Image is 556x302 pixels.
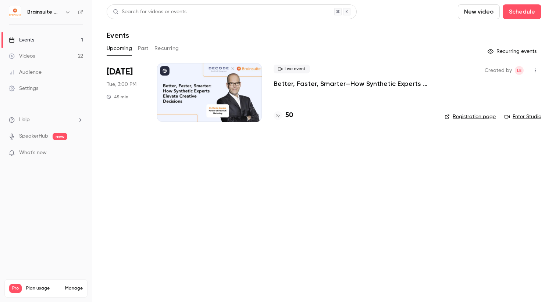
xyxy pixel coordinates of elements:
a: Enter Studio [505,113,541,120]
div: 45 min [107,94,128,100]
div: Settings [9,85,38,92]
div: Videos [9,52,35,60]
a: Better, Faster, Smarter—How Synthetic Experts Elevate Creative Decisions [274,79,433,88]
h4: 50 [285,110,293,120]
h1: Events [107,31,129,40]
img: Brainsuite Webinars [9,6,21,18]
span: [DATE] [107,66,133,78]
button: Recurring [154,43,179,54]
span: Pro [9,284,22,293]
div: Events [9,36,34,44]
span: What's new [19,149,47,157]
a: Manage [65,285,83,291]
span: new [53,133,67,140]
span: Plan usage [26,285,61,291]
a: SpeakerHub [19,132,48,140]
button: Schedule [503,4,541,19]
h6: Brainsuite Webinars [27,8,62,16]
a: Registration page [445,113,496,120]
div: Sep 30 Tue, 3:00 PM (Europe/Berlin) [107,63,145,122]
span: LE [517,66,521,75]
span: Tue, 3:00 PM [107,81,136,88]
div: Audience [9,69,42,76]
span: Louisa Edokpayi [515,66,524,75]
span: Live event [274,65,310,73]
button: Past [138,43,149,54]
button: Recurring events [484,46,541,57]
li: help-dropdown-opener [9,116,83,124]
a: 50 [274,110,293,120]
span: Created by [485,66,512,75]
button: New video [458,4,500,19]
button: Upcoming [107,43,132,54]
div: Search for videos or events [113,8,186,16]
iframe: Noticeable Trigger [74,150,83,156]
span: Help [19,116,30,124]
